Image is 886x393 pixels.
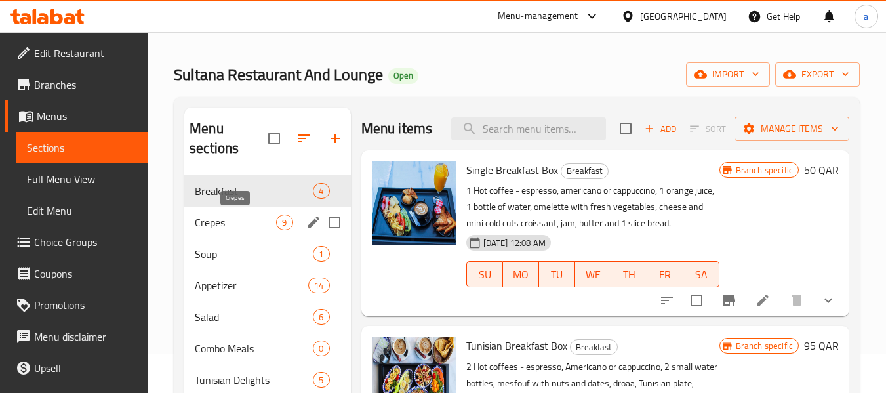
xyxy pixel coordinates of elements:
[195,246,313,262] div: Soup
[731,164,798,176] span: Branch specific
[184,270,350,301] div: Appetizer14
[503,261,539,287] button: MO
[561,163,609,179] div: Breakfast
[313,183,329,199] div: items
[639,119,681,139] button: Add
[319,123,351,154] button: Add section
[713,285,744,316] button: Branch-specific-item
[308,278,329,293] div: items
[735,117,849,141] button: Manage items
[466,182,719,232] p: 1 Hot coffee - espresso, americano or cappuccino, 1 orange juice, 1 bottle of water, omelette wit...
[313,311,329,323] span: 6
[195,183,313,199] span: Breakfast
[184,333,350,364] div: Combo Meals0
[195,215,276,230] span: Crepes
[231,19,363,36] a: Restaurants management
[27,203,138,218] span: Edit Menu
[612,115,639,142] span: Select section
[34,266,138,281] span: Coupons
[466,261,503,287] button: SU
[369,20,373,35] li: /
[313,309,329,325] div: items
[277,217,292,229] span: 9
[313,374,329,386] span: 5
[683,287,710,314] span: Select to update
[864,9,868,24] span: a
[361,119,433,138] h2: Menu items
[304,213,323,232] button: edit
[478,237,551,249] span: [DATE] 12:08 AM
[5,226,148,258] a: Choice Groups
[643,121,678,136] span: Add
[37,108,138,124] span: Menus
[430,20,434,35] li: /
[571,340,617,355] span: Breakfast
[681,119,735,139] span: Select section first
[5,37,148,69] a: Edit Restaurant
[184,301,350,333] div: Salad6
[313,342,329,355] span: 0
[781,285,813,316] button: delete
[696,66,759,83] span: import
[190,119,268,158] h2: Menu sections
[439,20,477,35] span: Sections
[804,337,839,355] h6: 95 QAR
[313,341,329,356] div: items
[313,248,329,260] span: 1
[184,175,350,207] div: Breakfast4
[544,265,570,284] span: TU
[388,70,418,81] span: Open
[184,238,350,270] div: Soup1
[820,293,836,308] svg: Show Choices
[313,372,329,388] div: items
[575,261,611,287] button: WE
[27,171,138,187] span: Full Menu View
[5,69,148,100] a: Branches
[195,278,308,293] span: Appetizer
[27,140,138,155] span: Sections
[313,246,329,262] div: items
[647,261,683,287] button: FR
[247,20,363,35] span: Restaurants management
[5,100,148,132] a: Menus
[34,45,138,61] span: Edit Restaurant
[16,163,148,195] a: Full Menu View
[653,265,678,284] span: FR
[561,163,608,178] span: Breakfast
[195,372,313,388] span: Tunisian Delights
[184,207,350,238] div: Crepes9edit
[174,20,216,35] a: Home
[5,258,148,289] a: Coupons
[580,265,606,284] span: WE
[372,161,456,245] img: Single Breakfast Box
[539,261,575,287] button: TU
[745,121,839,137] span: Manage items
[34,360,138,376] span: Upsell
[755,293,771,308] a: Edit menu item
[221,20,226,35] li: /
[174,60,383,89] span: Sultana Restaurant And Lounge
[570,339,618,355] div: Breakfast
[689,265,714,284] span: SA
[472,265,498,284] span: SU
[466,336,567,356] span: Tunisian Breakfast Box
[34,297,138,313] span: Promotions
[686,62,770,87] button: import
[195,341,313,356] span: Combo Meals
[5,352,148,384] a: Upsell
[731,340,798,352] span: Branch specific
[5,289,148,321] a: Promotions
[508,265,534,284] span: MO
[775,62,860,87] button: export
[260,125,288,152] span: Select all sections
[16,132,148,163] a: Sections
[651,285,683,316] button: sort-choices
[451,117,606,140] input: search
[34,234,138,250] span: Choice Groups
[288,123,319,154] span: Sort sections
[276,215,292,230] div: items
